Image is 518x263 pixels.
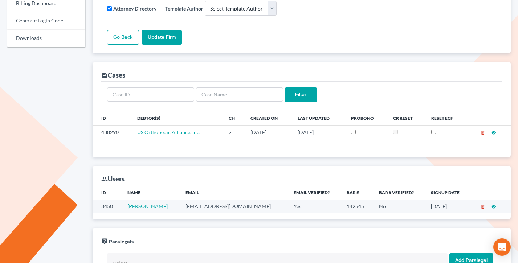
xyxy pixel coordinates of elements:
i: description [101,72,108,79]
td: [DATE] [425,200,470,213]
input: Case ID [107,87,194,102]
td: 142545 [341,200,373,213]
td: 7 [223,126,245,139]
th: Signup Date [425,185,470,200]
th: Name [122,185,180,200]
label: Template Author [165,5,203,12]
div: Open Intercom Messenger [493,238,511,256]
td: Yes [288,200,341,213]
input: Update Firm [142,30,182,45]
a: Go Back [107,30,139,45]
a: US Orthopedic Alliance, Inc. [137,129,200,135]
th: Bar # [341,185,373,200]
th: Last Updated [292,111,345,125]
a: Generate Login Code [7,12,85,30]
th: Email [180,185,288,200]
i: delete_forever [480,130,485,135]
i: group [101,176,108,182]
a: Downloads [7,30,85,47]
label: Attorney Directory [113,5,156,12]
a: [PERSON_NAME] [127,203,168,209]
th: ProBono [345,111,387,125]
a: delete_forever [480,129,485,135]
th: ID [93,185,122,200]
th: ID [93,111,132,125]
td: [EMAIL_ADDRESS][DOMAIN_NAME] [180,200,288,213]
td: No [373,200,425,213]
td: [DATE] [245,126,292,139]
i: visibility [491,130,496,135]
input: Case Name [196,87,283,102]
th: Reset ECF [425,111,466,125]
i: visibility [491,204,496,209]
th: Bar # Verified? [373,185,425,200]
td: [DATE] [292,126,345,139]
span: Paralegals [109,238,134,244]
i: delete_forever [480,204,485,209]
th: Email Verified? [288,185,341,200]
div: Cases [101,71,125,79]
input: Filter [285,87,317,102]
a: visibility [491,129,496,135]
th: Ch [223,111,245,125]
td: 8450 [93,200,122,213]
i: live_help [101,238,108,244]
div: Users [101,174,125,183]
a: visibility [491,203,496,209]
a: delete_forever [480,203,485,209]
th: Debtor(s) [131,111,223,125]
td: 438290 [93,126,132,139]
th: CR Reset [387,111,425,125]
th: Created On [245,111,292,125]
